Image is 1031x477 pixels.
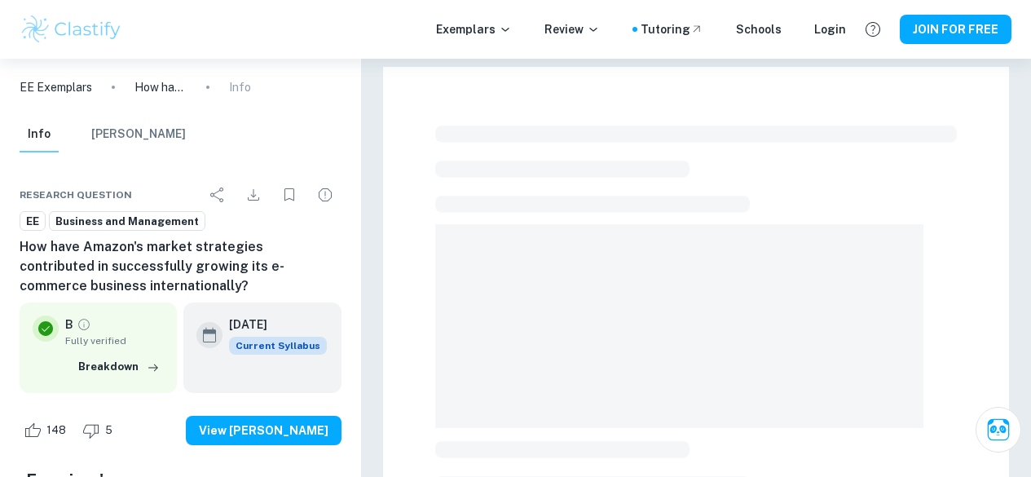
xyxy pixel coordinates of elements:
[186,416,341,445] button: View [PERSON_NAME]
[77,317,91,332] a: Grade fully verified
[78,417,121,444] div: Dislike
[20,13,123,46] img: Clastify logo
[20,417,75,444] div: Like
[736,20,782,38] a: Schools
[976,407,1021,453] button: Ask Clai
[237,179,270,211] div: Download
[20,78,92,96] a: EE Exemplars
[74,355,164,379] button: Breakdown
[309,179,341,211] div: Report issue
[20,237,341,296] h6: How have Amazon's market strategies contributed in successfully growing its e-commerce business i...
[49,211,205,232] a: Business and Management
[229,78,251,96] p: Info
[201,179,234,211] div: Share
[859,15,887,43] button: Help and Feedback
[37,422,75,439] span: 148
[436,20,512,38] p: Exemplars
[20,211,46,232] a: EE
[20,214,45,230] span: EE
[814,20,846,38] a: Login
[20,117,59,152] button: Info
[544,20,600,38] p: Review
[229,337,327,355] div: This exemplar is based on the current syllabus. Feel free to refer to it for inspiration/ideas wh...
[273,179,306,211] div: Bookmark
[50,214,205,230] span: Business and Management
[91,117,186,152] button: [PERSON_NAME]
[65,333,164,348] span: Fully verified
[229,337,327,355] span: Current Syllabus
[229,316,314,333] h6: [DATE]
[641,20,703,38] a: Tutoring
[65,316,73,333] p: B
[96,422,121,439] span: 5
[20,188,132,202] span: Research question
[134,78,187,96] p: How have Amazon's market strategies contributed in successfully growing its e-commerce business i...
[900,15,1011,44] button: JOIN FOR FREE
